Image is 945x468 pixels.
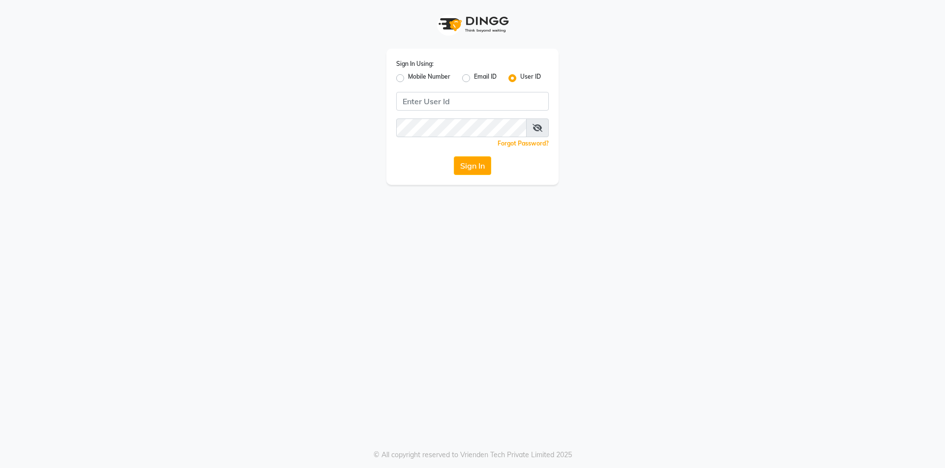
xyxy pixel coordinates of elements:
a: Forgot Password? [498,140,549,147]
label: Mobile Number [408,72,450,84]
img: logo1.svg [433,10,512,39]
input: Username [396,92,549,111]
input: Username [396,118,527,137]
label: Sign In Using: [396,59,434,68]
button: Sign In [454,156,491,175]
label: Email ID [474,72,497,84]
label: User ID [520,72,541,84]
